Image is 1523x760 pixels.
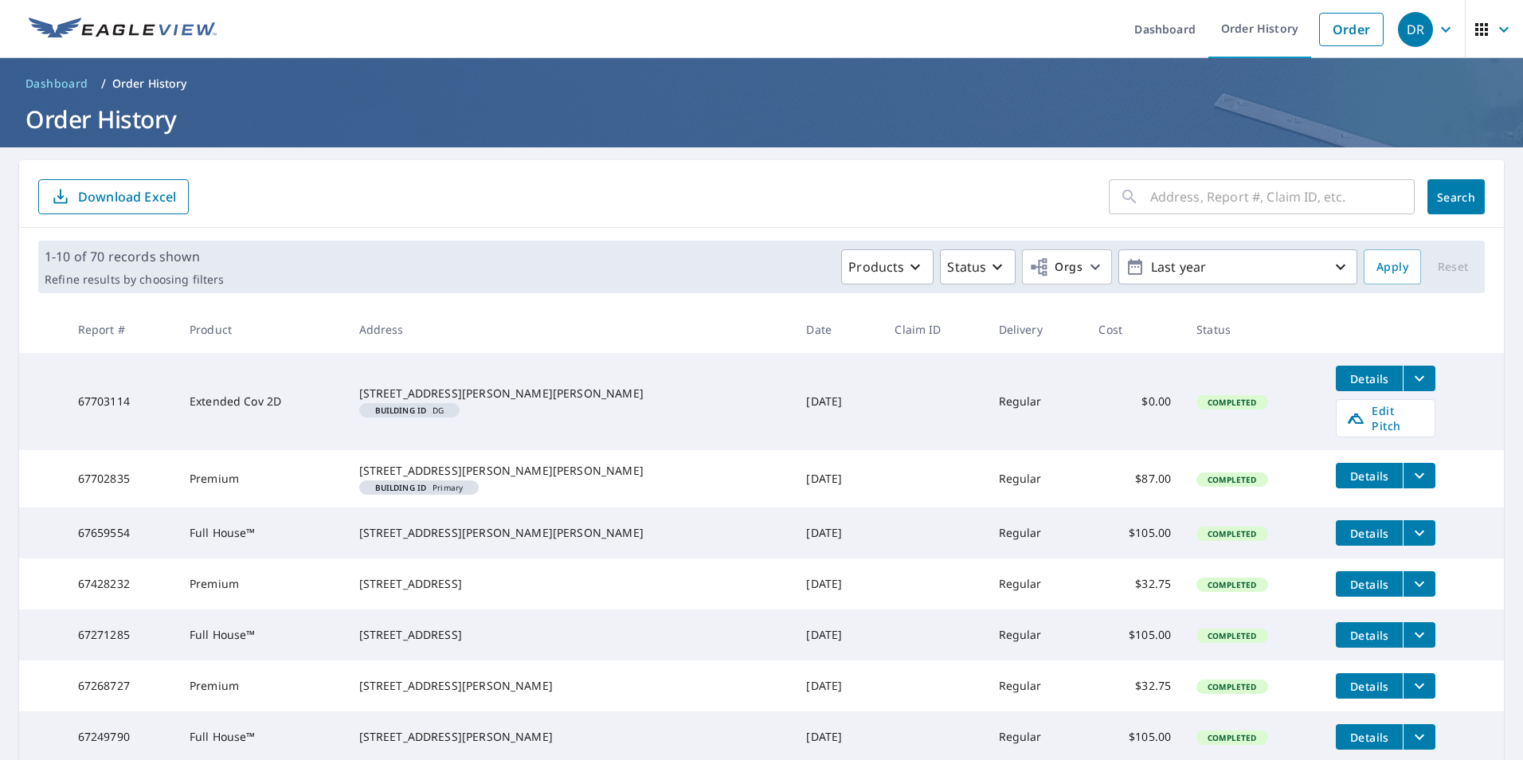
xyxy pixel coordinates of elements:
[1398,12,1433,47] div: DR
[1086,507,1184,558] td: $105.00
[1345,628,1393,643] span: Details
[1345,679,1393,694] span: Details
[1198,474,1266,485] span: Completed
[45,272,224,287] p: Refine results by choosing filters
[177,609,346,660] td: Full House™
[177,507,346,558] td: Full House™
[78,188,176,206] p: Download Excel
[1403,463,1435,488] button: filesDropdownBtn-67702835
[366,484,473,492] span: Primary
[1198,732,1266,743] span: Completed
[1336,520,1403,546] button: detailsBtn-67659554
[1086,450,1184,507] td: $87.00
[359,729,781,745] div: [STREET_ADDRESS][PERSON_NAME]
[841,249,934,284] button: Products
[359,627,781,643] div: [STREET_ADDRESS]
[1336,622,1403,648] button: detailsBtn-67271285
[1118,249,1357,284] button: Last year
[101,74,106,93] li: /
[29,18,217,41] img: EV Logo
[1403,571,1435,597] button: filesDropdownBtn-67428232
[65,660,177,711] td: 67268727
[986,660,1086,711] td: Regular
[1345,468,1393,484] span: Details
[1336,399,1435,437] a: Edit Pitch
[1336,463,1403,488] button: detailsBtn-67702835
[1376,257,1408,277] span: Apply
[65,353,177,450] td: 67703114
[359,463,781,479] div: [STREET_ADDRESS][PERSON_NAME][PERSON_NAME]
[177,450,346,507] td: Premium
[177,306,346,353] th: Product
[986,353,1086,450] td: Regular
[359,678,781,694] div: [STREET_ADDRESS][PERSON_NAME]
[1336,366,1403,391] button: detailsBtn-67703114
[38,179,189,214] button: Download Excel
[25,76,88,92] span: Dashboard
[1345,371,1393,386] span: Details
[882,306,985,353] th: Claim ID
[19,71,95,96] a: Dashboard
[1336,724,1403,750] button: detailsBtn-67249790
[1198,681,1266,692] span: Completed
[1086,306,1184,353] th: Cost
[375,406,427,414] em: Building ID
[940,249,1016,284] button: Status
[1198,397,1266,408] span: Completed
[359,576,781,592] div: [STREET_ADDRESS]
[1029,257,1083,277] span: Orgs
[45,247,224,266] p: 1-10 of 70 records shown
[947,257,986,276] p: Status
[19,103,1504,135] h1: Order History
[793,353,882,450] td: [DATE]
[1086,609,1184,660] td: $105.00
[793,306,882,353] th: Date
[65,558,177,609] td: 67428232
[1403,366,1435,391] button: filesDropdownBtn-67703114
[1150,174,1415,219] input: Address, Report #, Claim ID, etc.
[1319,13,1384,46] a: Order
[793,450,882,507] td: [DATE]
[1403,673,1435,699] button: filesDropdownBtn-67268727
[1346,403,1425,433] span: Edit Pitch
[65,609,177,660] td: 67271285
[1198,579,1266,590] span: Completed
[359,525,781,541] div: [STREET_ADDRESS][PERSON_NAME][PERSON_NAME]
[65,450,177,507] td: 67702835
[793,660,882,711] td: [DATE]
[1345,526,1393,541] span: Details
[1364,249,1421,284] button: Apply
[793,507,882,558] td: [DATE]
[177,660,346,711] td: Premium
[986,306,1086,353] th: Delivery
[366,406,454,414] span: DG
[177,558,346,609] td: Premium
[65,507,177,558] td: 67659554
[112,76,187,92] p: Order History
[1336,673,1403,699] button: detailsBtn-67268727
[986,558,1086,609] td: Regular
[1345,577,1393,592] span: Details
[1427,179,1485,214] button: Search
[1184,306,1323,353] th: Status
[793,558,882,609] td: [DATE]
[1086,558,1184,609] td: $32.75
[1345,730,1393,745] span: Details
[177,353,346,450] td: Extended Cov 2D
[986,609,1086,660] td: Regular
[1198,528,1266,539] span: Completed
[375,484,427,492] em: Building ID
[65,306,177,353] th: Report #
[1336,571,1403,597] button: detailsBtn-67428232
[986,507,1086,558] td: Regular
[1145,253,1331,281] p: Last year
[346,306,794,353] th: Address
[359,386,781,402] div: [STREET_ADDRESS][PERSON_NAME][PERSON_NAME]
[1086,660,1184,711] td: $32.75
[1198,630,1266,641] span: Completed
[986,450,1086,507] td: Regular
[1403,520,1435,546] button: filesDropdownBtn-67659554
[1022,249,1112,284] button: Orgs
[1440,190,1472,205] span: Search
[1403,622,1435,648] button: filesDropdownBtn-67271285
